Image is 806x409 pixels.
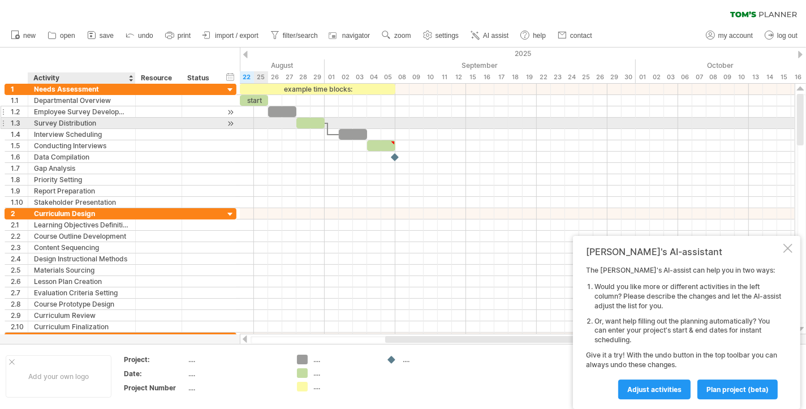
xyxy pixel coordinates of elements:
a: log out [762,28,801,43]
div: 1.8 [11,174,28,185]
span: print [178,32,191,40]
div: Friday, 22 August 2025 [240,71,254,83]
div: Monday, 25 August 2025 [254,71,268,83]
div: Date: [124,369,186,378]
div: Thursday, 16 October 2025 [791,71,805,83]
div: September 2025 [325,59,636,71]
div: Thursday, 25 September 2025 [579,71,593,83]
div: Monday, 22 September 2025 [537,71,551,83]
a: contact [555,28,596,43]
div: Wednesday, 15 October 2025 [777,71,791,83]
li: Would you like more or different activities in the left column? Please describe the changes and l... [594,282,781,311]
div: .... [188,355,283,364]
div: Friday, 29 August 2025 [311,71,325,83]
div: 1.4 [11,129,28,140]
div: Wednesday, 27 August 2025 [282,71,296,83]
span: log out [777,32,798,40]
div: Content Sequencing [34,242,130,253]
a: plan project (beta) [697,380,778,399]
div: Employee Survey Development [34,106,130,117]
div: Wednesday, 8 October 2025 [706,71,721,83]
a: help [518,28,549,43]
div: 2.3 [11,242,28,253]
div: Activity [33,72,129,84]
div: Survey Distribution [34,118,130,128]
div: 1.2 [11,106,28,117]
a: save [84,28,117,43]
div: Priority Setting [34,174,130,185]
div: 1.1 [11,95,28,106]
div: .... [313,368,375,378]
div: 1.9 [11,186,28,196]
span: new [23,32,36,40]
a: filter/search [268,28,321,43]
div: Thursday, 28 August 2025 [296,71,311,83]
div: Curriculum Design [34,208,130,219]
div: Status [187,72,212,84]
span: navigator [342,32,370,40]
div: 2.1 [11,219,28,230]
div: 2.7 [11,287,28,298]
div: Content Creation [34,333,130,343]
span: AI assist [483,32,508,40]
div: Curriculum Finalization [34,321,130,332]
div: Wednesday, 24 September 2025 [565,71,579,83]
div: Evaluation Criteria Setting [34,287,130,298]
div: Conducting Interviews [34,140,130,151]
span: my account [718,32,753,40]
div: 2.10 [11,321,28,332]
div: Course Prototype Design [34,299,130,309]
div: 2.5 [11,265,28,275]
div: 2.9 [11,310,28,321]
li: Or, want help filling out the planning automatically? You can enter your project's start & end da... [594,317,781,345]
div: 1.10 [11,197,28,208]
span: import / export [215,32,258,40]
div: Monday, 8 September 2025 [395,71,410,83]
div: Tuesday, 23 September 2025 [551,71,565,83]
div: 1.3 [11,118,28,128]
div: Friday, 12 September 2025 [452,71,466,83]
a: zoom [379,28,414,43]
div: Tuesday, 2 September 2025 [339,71,353,83]
div: Resource [141,72,175,84]
span: plan project (beta) [706,385,769,394]
div: 1.6 [11,152,28,162]
span: Adjust activities [627,385,682,394]
a: Adjust activities [618,380,691,399]
div: Tuesday, 30 September 2025 [622,71,636,83]
div: .... [188,369,283,378]
div: scroll to activity [225,118,236,130]
div: Tuesday, 14 October 2025 [763,71,777,83]
div: ​ [339,129,367,140]
div: Gap Analysis [34,163,130,174]
div: Tuesday, 16 September 2025 [480,71,494,83]
div: .... [188,383,283,393]
a: my account [703,28,756,43]
div: Thursday, 2 October 2025 [650,71,664,83]
a: undo [123,28,157,43]
div: .... [313,355,375,364]
div: Monday, 6 October 2025 [678,71,692,83]
div: .... [313,382,375,391]
div: Project: [124,355,186,364]
div: 3 [11,333,28,343]
div: Stakeholder Presentation [34,197,130,208]
div: example time blocks: [240,84,395,94]
div: Interview Scheduling [34,129,130,140]
div: Monday, 29 September 2025 [607,71,622,83]
div: ​ [296,118,325,128]
div: scroll to activity [225,106,236,118]
a: print [162,28,194,43]
div: [PERSON_NAME]'s AI-assistant [586,246,781,257]
div: The [PERSON_NAME]'s AI-assist can help you in two ways: Give it a try! With the undo button in th... [586,266,781,398]
span: open [60,32,75,40]
div: Monday, 13 October 2025 [749,71,763,83]
div: Report Preparation [34,186,130,196]
div: 2.4 [11,253,28,264]
div: Friday, 10 October 2025 [735,71,749,83]
div: 2.6 [11,276,28,287]
div: Tuesday, 7 October 2025 [692,71,706,83]
span: help [533,32,546,40]
div: Thursday, 9 October 2025 [721,71,735,83]
div: Materials Sourcing [34,265,130,275]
